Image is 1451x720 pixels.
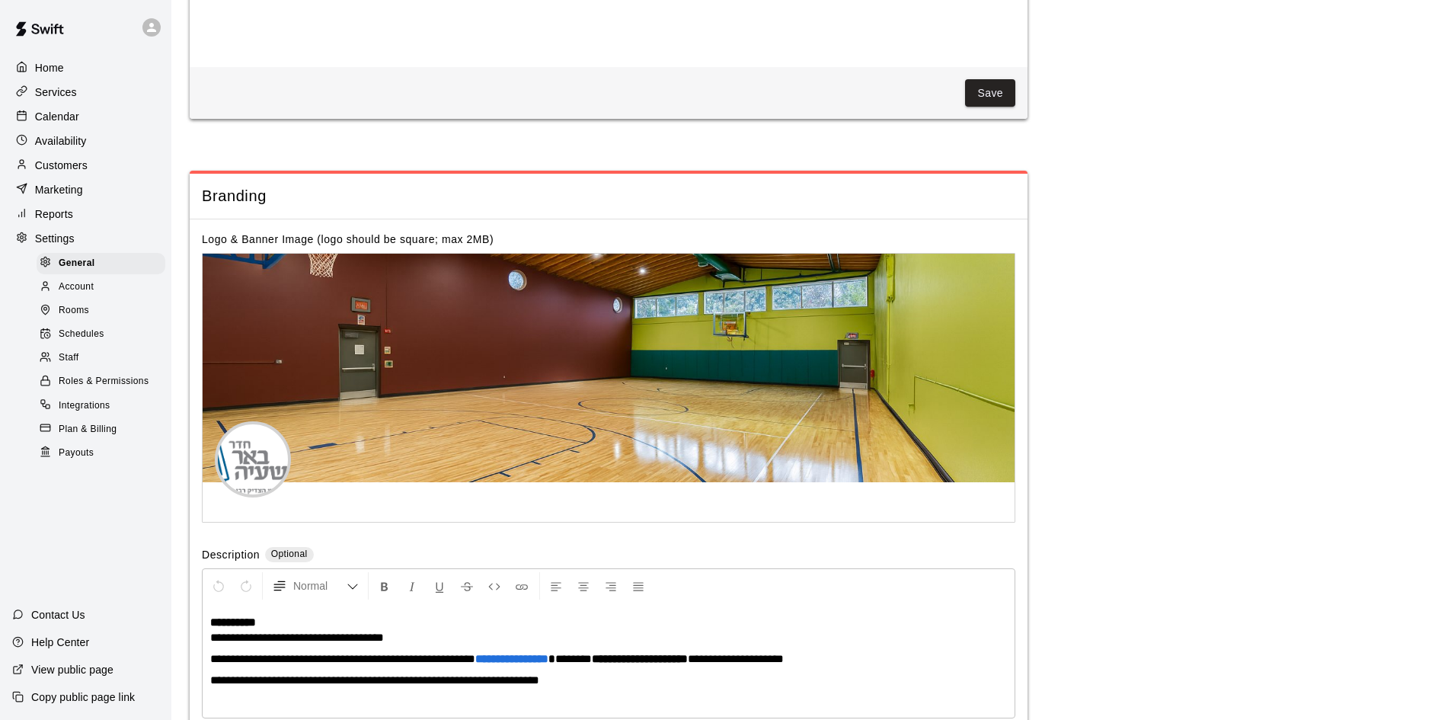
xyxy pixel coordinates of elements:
[37,300,165,322] div: Rooms
[59,422,117,437] span: Plan & Billing
[12,105,159,128] a: Calendar
[233,572,259,600] button: Redo
[427,572,452,600] button: Format Underline
[37,395,165,417] div: Integrations
[37,277,165,298] div: Account
[481,572,507,600] button: Insert Code
[37,418,171,441] a: Plan & Billing
[543,572,569,600] button: Left Align
[37,443,165,464] div: Payouts
[59,256,95,271] span: General
[35,182,83,197] p: Marketing
[59,303,89,318] span: Rooms
[59,374,149,389] span: Roles & Permissions
[37,299,171,323] a: Rooms
[598,572,624,600] button: Right Align
[35,133,87,149] p: Availability
[35,109,79,124] p: Calendar
[202,547,260,565] label: Description
[266,572,365,600] button: Formatting Options
[37,251,171,275] a: General
[12,56,159,79] a: Home
[35,206,73,222] p: Reports
[372,572,398,600] button: Format Bold
[59,280,94,295] span: Account
[454,572,480,600] button: Format Strikethrough
[59,398,110,414] span: Integrations
[37,253,165,274] div: General
[35,85,77,100] p: Services
[625,572,651,600] button: Justify Align
[37,370,171,394] a: Roles & Permissions
[37,371,165,392] div: Roles & Permissions
[12,81,159,104] a: Services
[37,324,165,345] div: Schedules
[37,347,165,369] div: Staff
[293,578,347,594] span: Normal
[37,323,171,347] a: Schedules
[31,662,113,677] p: View public page
[37,347,171,370] a: Staff
[12,154,159,177] a: Customers
[206,572,232,600] button: Undo
[509,572,535,600] button: Insert Link
[37,394,171,418] a: Integrations
[965,79,1015,107] button: Save
[31,690,135,705] p: Copy public page link
[31,635,89,650] p: Help Center
[37,441,171,465] a: Payouts
[35,60,64,75] p: Home
[202,186,1015,206] span: Branding
[35,231,75,246] p: Settings
[31,607,85,622] p: Contact Us
[37,419,165,440] div: Plan & Billing
[59,350,78,366] span: Staff
[570,572,596,600] button: Center Align
[12,178,159,201] a: Marketing
[12,130,159,152] a: Availability
[37,275,171,299] a: Account
[12,227,159,250] a: Settings
[35,158,88,173] p: Customers
[59,446,94,461] span: Payouts
[59,327,104,342] span: Schedules
[271,549,308,559] span: Optional
[202,233,494,245] label: Logo & Banner Image (logo should be square; max 2MB)
[12,203,159,226] a: Reports
[399,572,425,600] button: Format Italics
